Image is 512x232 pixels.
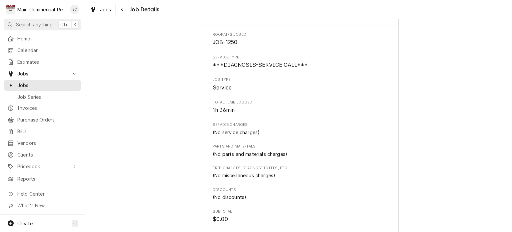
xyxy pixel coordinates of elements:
[17,104,78,111] span: Invoices
[17,82,78,89] span: Jobs
[4,19,81,30] button: Search anythingCtrlK
[213,107,235,113] span: 1h 36min
[17,58,78,65] span: Estimates
[213,122,385,128] span: Service Charges
[213,55,385,60] span: Service Type
[4,33,81,44] a: Home
[213,144,385,149] span: Parts and Materials
[87,4,114,15] a: Jobs
[213,187,385,193] span: Discounts
[213,61,385,69] span: Service Type
[4,138,81,149] a: Vendors
[213,122,385,136] div: Service Charges
[213,106,385,114] span: Total Time Logged
[213,100,385,105] span: Total Time Logged
[74,21,77,28] span: K
[213,77,385,91] div: Job Type
[4,161,81,172] a: Go to Pricebook
[73,220,77,227] span: C
[17,6,66,13] div: Main Commercial Refrigeration Service
[70,5,79,14] div: Sharon Campbell's Avatar
[213,166,385,179] div: Trip Charges, Diagnostic Fees, etc.
[213,129,385,136] div: Service Charges List
[213,151,385,158] div: Parts and Materials List
[17,128,78,135] span: Bills
[16,21,53,28] span: Search anything
[4,91,81,102] a: Job Series
[213,215,385,223] span: Subtotal
[213,100,385,114] div: Total Time Logged
[213,38,385,46] span: Roopairs Job ID
[4,149,81,160] a: Clients
[213,77,385,82] span: Job Type
[213,32,385,46] div: Roopairs Job ID
[117,4,128,15] button: Navigate back
[100,6,111,13] span: Jobs
[4,114,81,125] a: Purchase Orders
[4,126,81,137] a: Bills
[213,187,385,201] div: Discounts
[17,175,78,182] span: Reports
[4,200,81,211] a: Go to What's New
[6,5,15,14] div: Main Commercial Refrigeration Service's Avatar
[17,140,78,147] span: Vendors
[17,116,78,123] span: Purchase Orders
[17,202,77,209] span: What's New
[17,93,78,100] span: Job Series
[213,32,385,37] span: Roopairs Job ID
[213,194,385,201] div: Discounts List
[17,35,78,42] span: Home
[17,151,78,158] span: Clients
[4,80,81,91] a: Jobs
[4,56,81,67] a: Estimates
[213,84,385,92] span: Job Type
[213,172,385,179] div: Trip Charges, Diagnostic Fees, etc. List
[4,102,81,113] a: Invoices
[213,216,228,222] span: $0.00
[213,209,385,223] div: Subtotal
[4,188,81,199] a: Go to Help Center
[6,5,15,14] div: M
[17,221,33,226] span: Create
[17,70,68,77] span: Jobs
[213,144,385,157] div: Parts and Materials
[17,163,68,170] span: Pricebook
[213,166,385,171] span: Trip Charges, Diagnostic Fees, etc.
[4,68,81,79] a: Go to Jobs
[213,55,385,69] div: Service Type
[17,190,77,197] span: Help Center
[128,5,160,14] span: Job Details
[4,173,81,184] a: Reports
[213,209,385,214] span: Subtotal
[4,45,81,56] a: Calendar
[17,47,78,54] span: Calendar
[70,5,79,14] div: SC
[213,84,232,91] span: Service
[60,21,69,28] span: Ctrl
[213,39,237,45] span: JOB-1250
